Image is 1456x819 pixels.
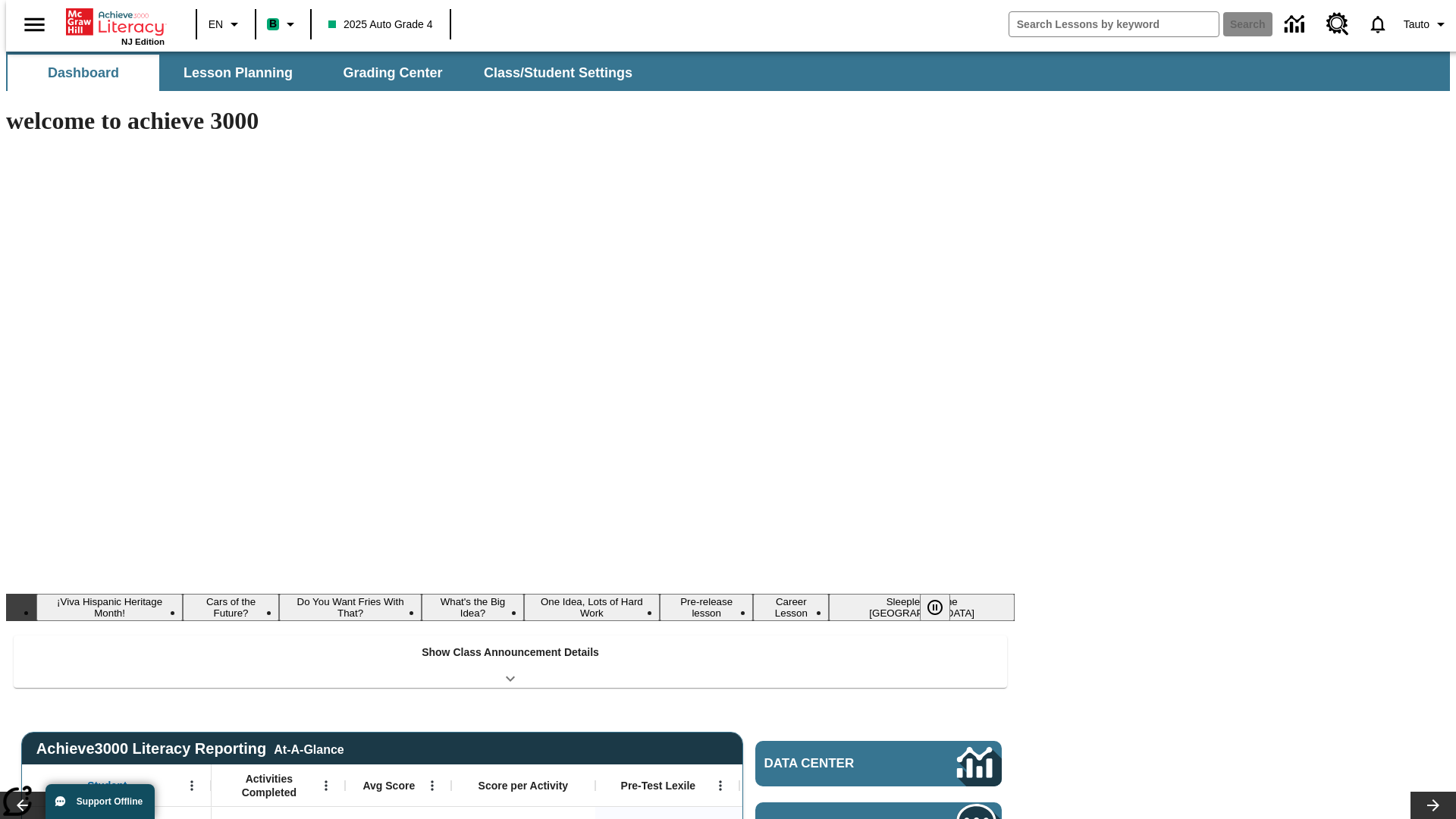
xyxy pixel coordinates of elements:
[219,772,319,799] span: Activities Completed
[48,64,119,82] span: Dashboard
[829,594,1015,621] button: Slide 8 Sleepless in the Animal Kingdom
[45,784,155,819] button: Support Offline
[422,594,523,621] button: Slide 4 What's the Big Idea?
[755,741,1002,786] a: Data Center
[6,55,646,91] div: SubNavbar
[472,55,645,91] button: Class/Student Settings
[202,11,250,38] button: Language: EN, Select a language
[180,774,203,797] button: Open Menu
[6,107,1015,135] h1: welcome to achieve 3000
[66,7,165,37] a: Home
[343,64,442,82] span: Grading Center
[328,17,433,33] span: 2025 Auto Grade 4
[209,17,223,33] span: EN
[8,55,159,91] button: Dashboard
[36,594,183,621] button: Slide 1 ¡Viva Hispanic Heritage Month!
[1404,17,1429,33] span: Tauto
[1358,5,1398,44] a: Notifications
[709,774,732,797] button: Open Menu
[1410,792,1456,819] button: Lesson carousel, Next
[274,740,344,757] div: At-A-Glance
[6,52,1450,91] div: SubNavbar
[12,2,57,47] button: Open side menu
[279,594,422,621] button: Slide 3 Do You Want Fries With That?
[621,779,696,792] span: Pre-Test Lexile
[261,11,306,38] button: Boost Class color is mint green. Change class color
[87,779,127,792] span: Student
[315,774,337,797] button: Open Menu
[764,756,906,771] span: Data Center
[121,37,165,46] span: NJ Edition
[162,55,314,91] button: Lesson Planning
[77,796,143,807] span: Support Offline
[183,594,279,621] button: Slide 2 Cars of the Future?
[753,594,829,621] button: Slide 7 Career Lesson
[422,645,599,661] p: Show Class Announcement Details
[660,594,753,621] button: Slide 6 Pre-release lesson
[269,14,277,33] span: B
[66,5,165,46] div: Home
[920,594,950,621] button: Pause
[1009,12,1219,36] input: search field
[1276,4,1317,45] a: Data Center
[362,779,415,792] span: Avg Score
[421,774,444,797] button: Open Menu
[184,64,293,82] span: Lesson Planning
[524,594,661,621] button: Slide 5 One Idea, Lots of Hard Work
[36,740,344,758] span: Achieve3000 Literacy Reporting
[1398,11,1456,38] button: Profile/Settings
[920,594,965,621] div: Pause
[317,55,469,91] button: Grading Center
[479,779,569,792] span: Score per Activity
[1317,4,1358,45] a: Resource Center, Will open in new tab
[14,635,1007,688] div: Show Class Announcement Details
[484,64,632,82] span: Class/Student Settings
